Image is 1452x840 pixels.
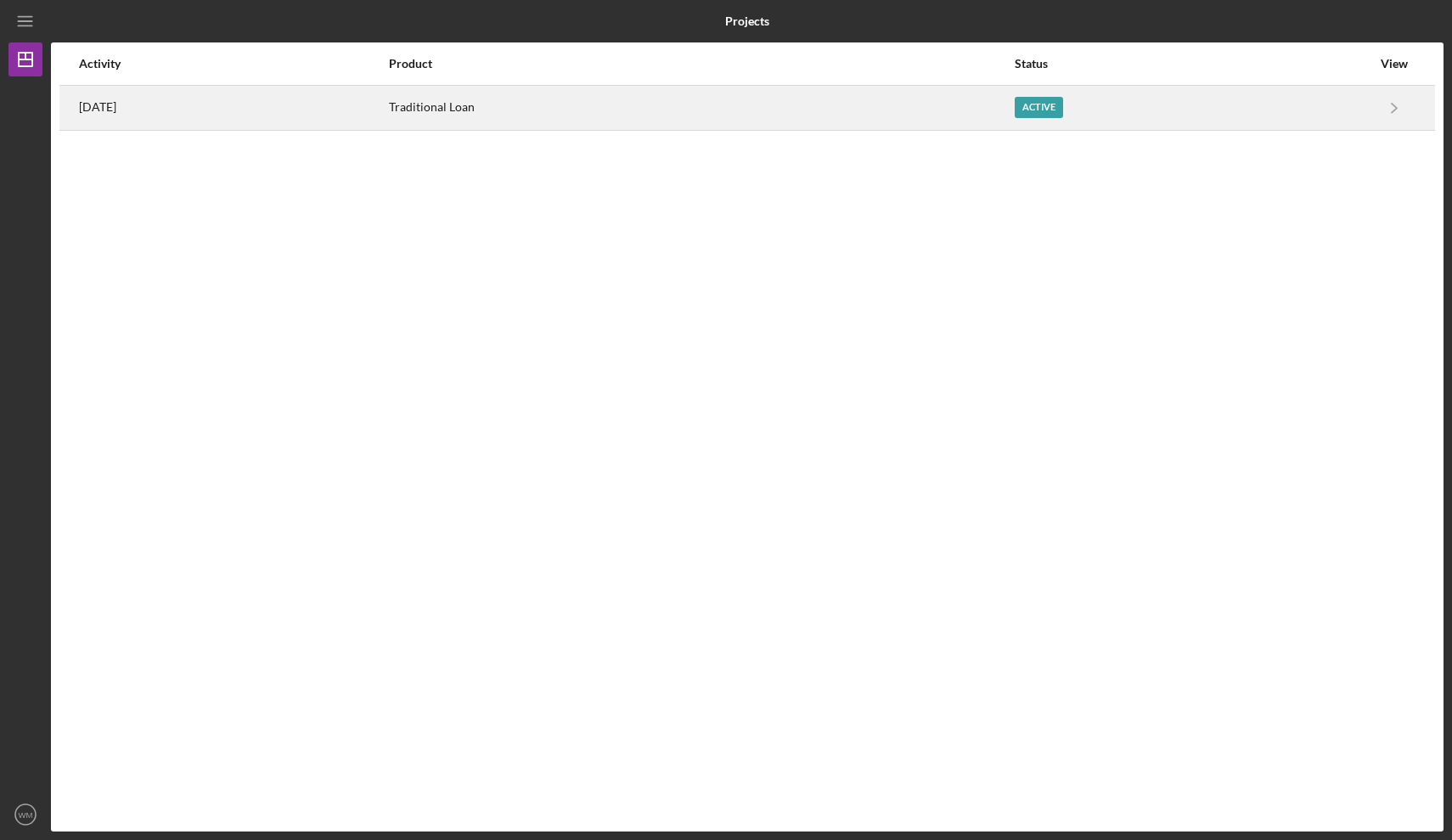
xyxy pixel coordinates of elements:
[18,810,32,820] text: WM
[8,798,42,832] button: WM
[1015,97,1063,118] div: Active
[725,14,769,28] b: Projects
[1373,57,1415,70] div: View
[389,57,1013,70] div: Product
[1015,57,1371,70] div: Status
[79,57,387,70] div: Activity
[389,87,1013,129] div: Traditional Loan
[79,100,116,114] time: 2025-07-21 18:19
